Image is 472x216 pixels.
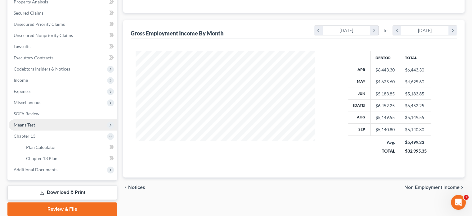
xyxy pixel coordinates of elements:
td: $6,452.25 [400,100,431,112]
span: Chapter 13 [14,133,35,139]
div: [DATE] [401,26,449,35]
th: May [348,76,371,88]
span: Executory Contracts [14,55,53,60]
span: 1 [464,195,469,200]
div: $4,625.60 [375,79,395,85]
button: Non Employment Income chevron_right [404,185,465,190]
div: $32,995.35 [405,148,426,154]
span: Means Test [14,122,35,127]
td: $5,183.85 [400,88,431,99]
div: [DATE] [323,26,370,35]
a: Plan Calculator [21,142,117,153]
a: Unsecured Priority Claims [9,19,117,30]
td: $6,443.30 [400,64,431,76]
div: $5,499.23 [405,139,426,145]
span: Expenses [14,89,31,94]
span: Plan Calculator [26,145,56,150]
i: chevron_left [393,26,401,35]
div: Gross Employment Income By Month [131,30,223,37]
div: $6,452.25 [375,103,395,109]
th: Aug [348,112,371,123]
th: Sep [348,124,371,136]
a: Unsecured Nonpriority Claims [9,30,117,41]
span: Income [14,77,28,83]
a: SOFA Review [9,108,117,119]
i: chevron_left [314,26,323,35]
span: Notices [128,185,145,190]
i: chevron_right [370,26,378,35]
span: Chapter 13 Plan [26,156,57,161]
span: Unsecured Priority Claims [14,21,65,27]
a: Executory Contracts [9,52,117,63]
div: $5,183.85 [375,91,395,97]
th: Debtor [370,51,400,64]
td: $4,625.60 [400,76,431,88]
span: Miscellaneous [14,100,41,105]
i: chevron_right [448,26,457,35]
a: Review & File [7,202,117,216]
td: $5,149.55 [400,112,431,123]
span: Non Employment Income [404,185,460,190]
td: $5,140.80 [400,124,431,136]
a: Lawsuits [9,41,117,52]
th: Apr [348,64,371,76]
a: Secured Claims [9,7,117,19]
span: Secured Claims [14,10,43,16]
div: $6,443.30 [375,67,395,73]
i: chevron_right [460,185,465,190]
th: Jun [348,88,371,99]
span: SOFA Review [14,111,39,116]
span: Additional Documents [14,167,57,172]
i: chevron_left [123,185,128,190]
span: Codebtors Insiders & Notices [14,66,70,71]
span: Lawsuits [14,44,30,49]
th: [DATE] [348,100,371,112]
a: Chapter 13 Plan [21,153,117,164]
div: $5,149.55 [375,114,395,121]
a: Download & Print [7,185,117,200]
button: chevron_left Notices [123,185,145,190]
th: Total [400,51,431,64]
div: TOTAL [375,148,395,154]
div: $5,140.80 [375,126,395,133]
span: to [384,27,388,34]
span: Unsecured Nonpriority Claims [14,33,73,38]
div: Avg. [375,139,395,145]
iframe: Intercom live chat [451,195,466,210]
